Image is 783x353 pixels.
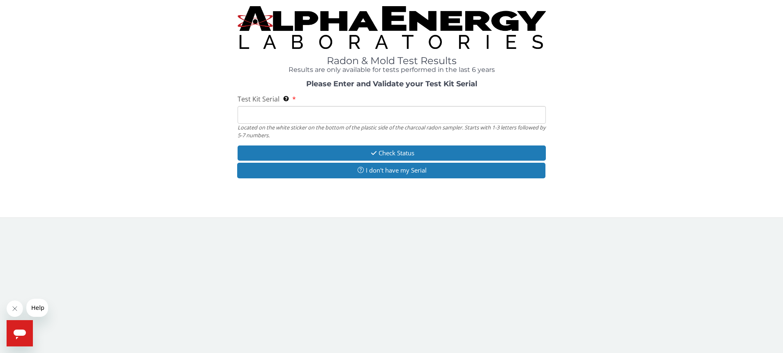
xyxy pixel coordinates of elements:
iframe: Message from company [26,299,48,317]
button: I don't have my Serial [237,163,545,178]
div: Located on the white sticker on the bottom of the plastic side of the charcoal radon sampler. Sta... [238,124,546,139]
h1: Radon & Mold Test Results [238,55,546,66]
button: Check Status [238,145,546,161]
strong: Please Enter and Validate your Test Kit Serial [306,79,477,88]
img: TightCrop.jpg [238,6,546,49]
iframe: Close message [7,300,23,317]
span: Test Kit Serial [238,95,279,104]
h4: Results are only available for tests performed in the last 6 years [238,66,546,74]
iframe: Button to launch messaging window [7,320,33,346]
